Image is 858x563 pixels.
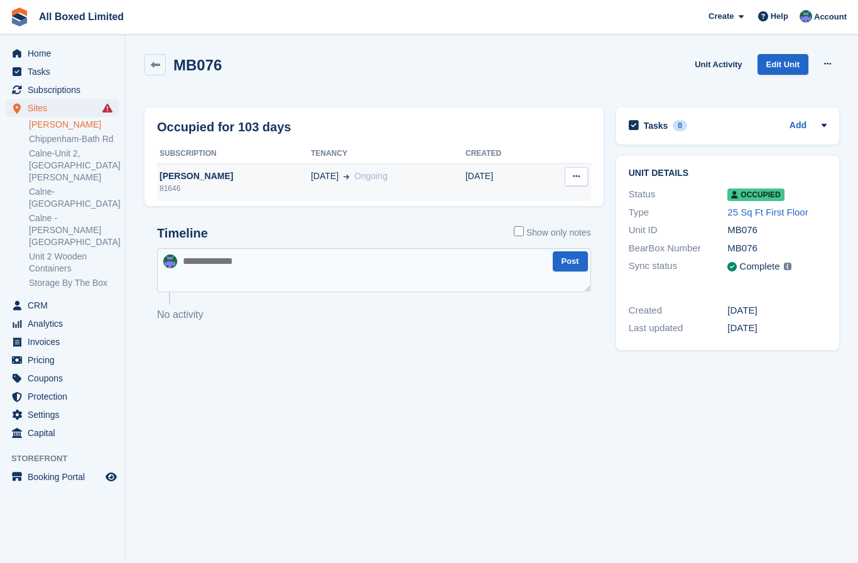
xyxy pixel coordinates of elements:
a: menu [6,63,119,80]
th: Created [465,144,538,164]
a: menu [6,406,119,424]
span: Ongoing [354,171,388,181]
span: Capital [28,424,103,442]
a: menu [6,297,119,314]
span: Invoices [28,333,103,351]
span: Settings [28,406,103,424]
div: Last updated [629,321,728,336]
img: Liam Spencer [800,10,812,23]
div: Complete [739,260,779,274]
a: 25 Sq Ft First Floor [727,207,808,217]
a: menu [6,45,119,62]
div: 81646 [157,183,311,194]
a: menu [6,81,119,99]
span: Help [771,10,788,23]
span: Coupons [28,369,103,387]
a: menu [6,333,119,351]
a: menu [6,369,119,387]
a: menu [6,424,119,442]
span: Subscriptions [28,81,103,99]
h2: Occupied for 103 days [157,118,291,136]
a: Calne -[PERSON_NAME][GEOGRAPHIC_DATA] [29,212,119,248]
input: Show only notes [514,226,524,236]
span: Protection [28,388,103,405]
th: Subscription [157,144,311,164]
a: Add [790,119,806,133]
a: [PERSON_NAME] [29,119,119,131]
div: Created [629,303,728,318]
span: Create [709,10,734,23]
div: Unit ID [629,223,728,238]
p: No activity [157,307,591,322]
h2: Tasks [644,120,668,131]
h2: MB076 [173,57,222,74]
div: [PERSON_NAME] [157,170,311,183]
a: All Boxed Limited [34,6,129,27]
img: stora-icon-8386f47178a22dfd0bd8f6a31ec36ba5ce8667c1dd55bd0f319d3a0aa187defe.svg [10,8,29,26]
span: Home [28,45,103,62]
a: Calne-[GEOGRAPHIC_DATA] [29,186,119,210]
a: Calne-Unit 2, [GEOGRAPHIC_DATA][PERSON_NAME] [29,148,119,183]
th: Tenancy [311,144,465,164]
a: Chippenham-Bath Rd [29,133,119,145]
span: [DATE] [311,170,339,183]
label: Show only notes [514,226,591,239]
a: Unit 2 Wooden Containers [29,251,119,275]
a: Preview store [104,469,119,484]
div: [DATE] [727,303,827,318]
div: 0 [673,120,687,131]
span: Tasks [28,63,103,80]
span: Analytics [28,315,103,332]
a: menu [6,351,119,369]
div: [DATE] [727,321,827,336]
a: Edit Unit [758,54,808,75]
span: Storefront [11,452,125,465]
div: BearBox Number [629,241,728,256]
span: Booking Portal [28,468,103,486]
div: MB076 [727,223,827,238]
img: Liam Spencer [163,254,177,268]
a: Storage By The Box [29,277,119,289]
a: menu [6,388,119,405]
td: [DATE] [465,163,538,201]
span: Sites [28,99,103,117]
a: Unit Activity [690,54,747,75]
span: CRM [28,297,103,314]
img: icon-info-grey-7440780725fd019a000dd9b08b2336e03edf1995a4989e88bcd33f0948082b44.svg [784,263,791,270]
button: Post [553,251,588,272]
a: menu [6,99,119,117]
i: Smart entry sync failures have occurred [102,103,112,113]
h2: Unit details [629,168,827,178]
div: Type [629,205,728,220]
h2: Timeline [157,226,208,241]
span: Occupied [727,189,784,201]
span: Account [814,11,847,23]
div: MB076 [727,241,827,256]
a: menu [6,315,119,332]
span: Pricing [28,351,103,369]
a: menu [6,468,119,486]
div: Sync status [629,259,728,275]
div: Status [629,187,728,202]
